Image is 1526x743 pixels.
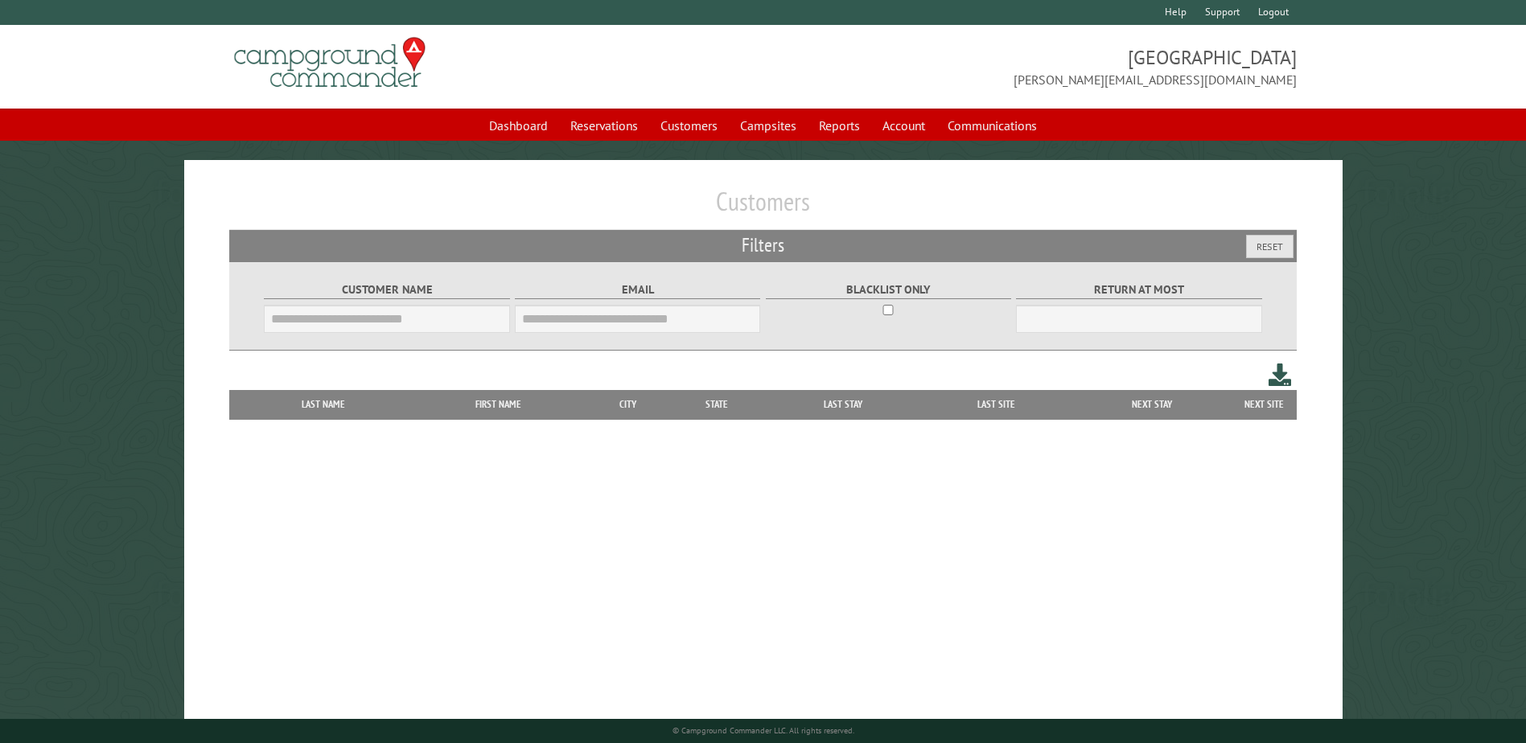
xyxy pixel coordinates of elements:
th: City [588,390,668,419]
h2: Filters [229,230,1296,261]
label: Email [515,281,760,299]
span: [GEOGRAPHIC_DATA] [PERSON_NAME][EMAIL_ADDRESS][DOMAIN_NAME] [763,44,1297,89]
label: Blacklist only [766,281,1011,299]
small: © Campground Commander LLC. All rights reserved. [673,725,854,736]
a: Campsites [730,110,806,141]
button: Reset [1246,235,1294,258]
a: Account [873,110,935,141]
th: Next Site [1232,390,1297,419]
th: Last Site [920,390,1071,419]
a: Reports [809,110,870,141]
th: State [668,390,767,419]
a: Download this customer list (.csv) [1269,360,1292,390]
th: Last Name [237,390,409,419]
th: Next Stay [1072,390,1232,419]
a: Reservations [561,110,648,141]
img: Campground Commander [229,31,430,94]
a: Customers [651,110,727,141]
th: Last Stay [767,390,921,419]
h1: Customers [229,186,1296,230]
label: Customer Name [264,281,509,299]
th: First Name [409,390,588,419]
a: Dashboard [479,110,557,141]
a: Communications [938,110,1047,141]
label: Return at most [1016,281,1261,299]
